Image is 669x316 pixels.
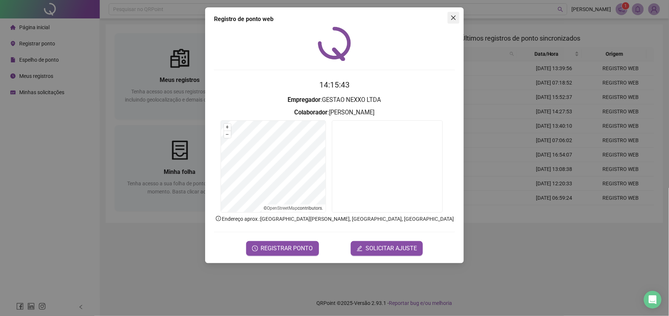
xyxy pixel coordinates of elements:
div: Registro de ponto web [214,15,455,24]
button: editSOLICITAR AJUSTE [351,241,423,256]
a: OpenStreetMap [267,206,298,211]
li: © contributors. [264,206,323,211]
h3: : GESTAO NEXXO LTDA [214,95,455,105]
button: REGISTRAR PONTO [246,241,319,256]
time: 14:15:43 [319,80,350,89]
strong: Colaborador [295,109,328,116]
img: QRPoint [318,27,351,61]
span: SOLICITAR AJUSTE [366,244,417,253]
div: Open Intercom Messenger [644,291,662,309]
span: info-circle [215,215,222,222]
p: Endereço aprox. : [GEOGRAPHIC_DATA][PERSON_NAME], [GEOGRAPHIC_DATA], [GEOGRAPHIC_DATA] [214,215,455,223]
button: Close [448,12,459,24]
strong: Empregador [288,96,321,103]
span: edit [357,245,363,251]
button: – [224,131,231,138]
h3: : [PERSON_NAME] [214,108,455,117]
span: close [451,15,456,21]
span: REGISTRAR PONTO [261,244,313,253]
button: + [224,124,231,131]
span: clock-circle [252,245,258,251]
